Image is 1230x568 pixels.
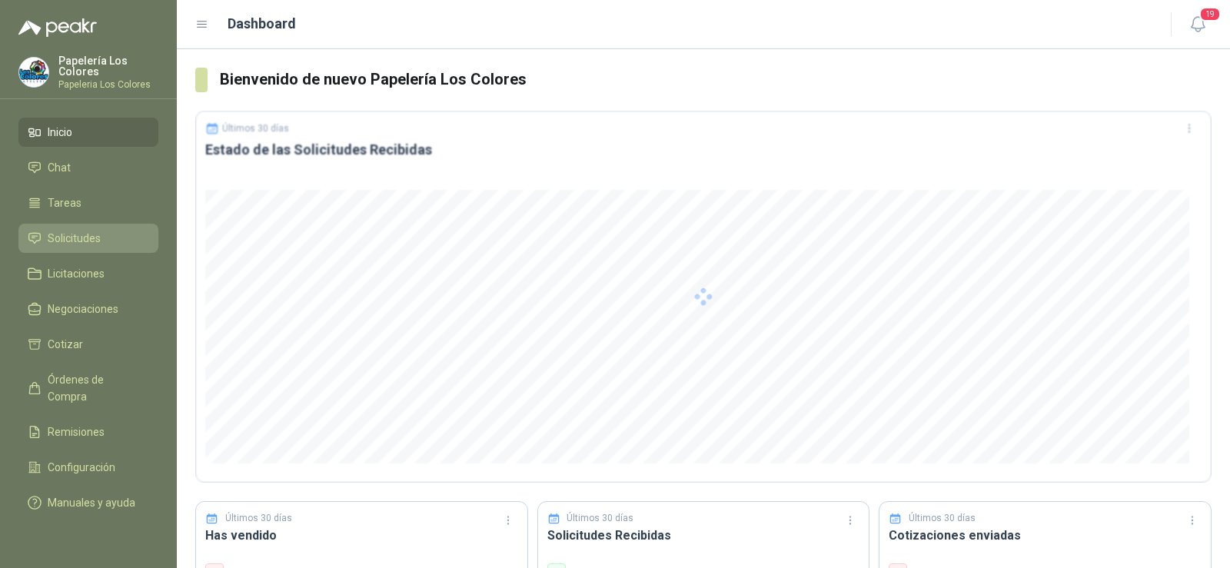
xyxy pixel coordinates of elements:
span: Configuración [48,459,115,476]
h3: Bienvenido de nuevo Papelería Los Colores [220,68,1212,91]
a: Configuración [18,453,158,482]
a: Manuales y ayuda [18,488,158,517]
a: Tareas [18,188,158,218]
span: Licitaciones [48,265,105,282]
a: Inicio [18,118,158,147]
a: Cotizar [18,330,158,359]
span: Órdenes de Compra [48,371,144,405]
h3: Solicitudes Recibidas [547,526,860,545]
p: Últimos 30 días [909,511,976,526]
button: 19 [1184,11,1212,38]
span: Tareas [48,194,81,211]
h3: Cotizaciones enviadas [889,526,1202,545]
img: Logo peakr [18,18,97,37]
a: Remisiones [18,417,158,447]
span: Inicio [48,124,72,141]
a: Órdenes de Compra [18,365,158,411]
h3: Has vendido [205,526,518,545]
span: Solicitudes [48,230,101,247]
a: Negociaciones [18,294,158,324]
span: Manuales y ayuda [48,494,135,511]
img: Company Logo [19,58,48,87]
p: Últimos 30 días [225,511,292,526]
a: Licitaciones [18,259,158,288]
span: 19 [1199,7,1221,22]
span: Remisiones [48,424,105,440]
a: Solicitudes [18,224,158,253]
h1: Dashboard [228,13,296,35]
span: Chat [48,159,71,176]
p: Papelería Los Colores [58,55,158,77]
span: Negociaciones [48,301,118,317]
p: Últimos 30 días [567,511,633,526]
p: Papeleria Los Colores [58,80,158,89]
span: Cotizar [48,336,83,353]
a: Chat [18,153,158,182]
